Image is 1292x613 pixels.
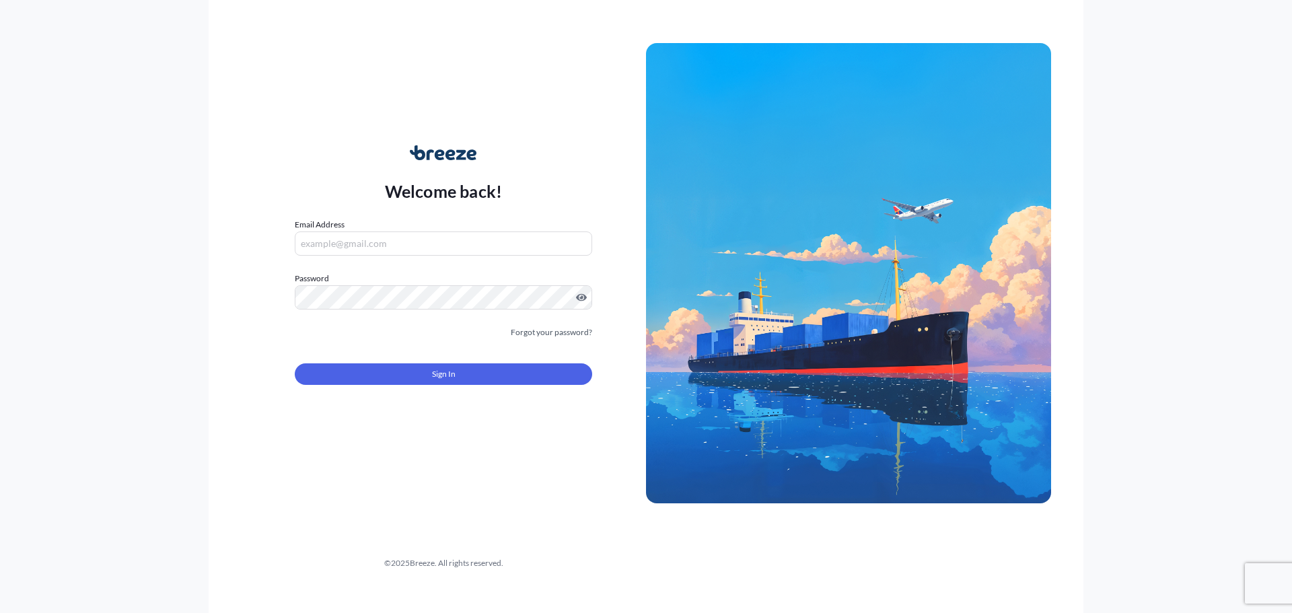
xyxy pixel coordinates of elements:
p: Welcome back! [385,180,503,202]
div: © 2025 Breeze. All rights reserved. [241,556,646,570]
label: Password [295,272,592,285]
a: Forgot your password? [511,326,592,339]
input: example@gmail.com [295,231,592,256]
span: Sign In [432,367,456,381]
button: Show password [576,292,587,303]
img: Ship illustration [646,43,1051,503]
label: Email Address [295,218,345,231]
button: Sign In [295,363,592,385]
